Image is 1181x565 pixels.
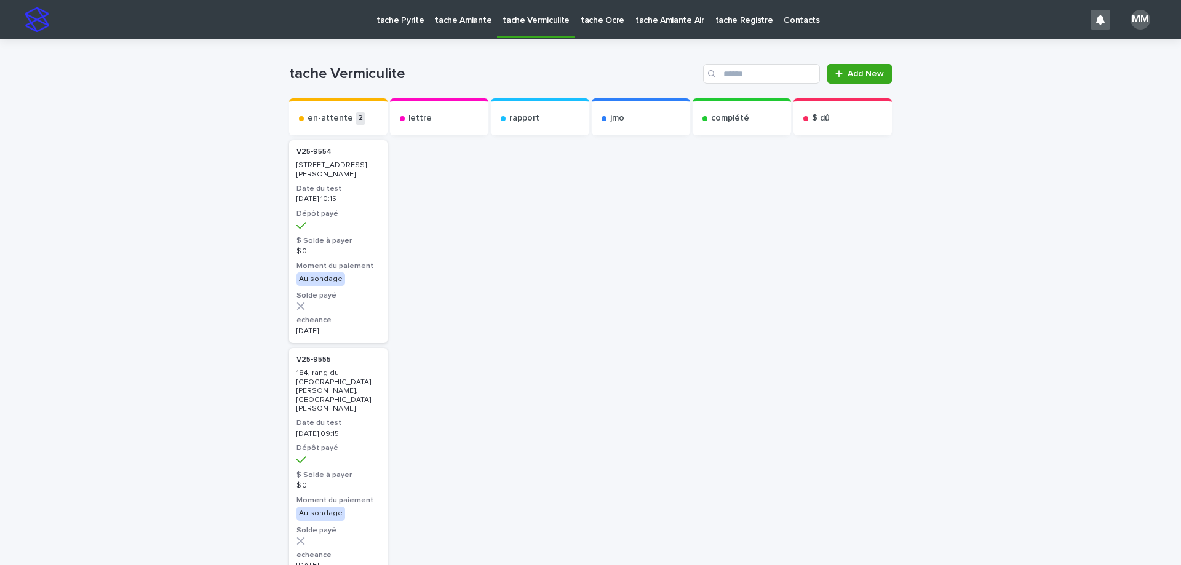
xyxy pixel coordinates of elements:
[296,443,380,453] h3: Dépôt payé
[296,261,380,271] h3: Moment du paiement
[848,69,884,78] span: Add New
[827,64,892,84] a: Add New
[296,470,380,480] h3: $ Solde à payer
[296,369,380,413] p: 184, rang du [GEOGRAPHIC_DATA][PERSON_NAME], [GEOGRAPHIC_DATA][PERSON_NAME]
[296,327,380,336] p: [DATE]
[296,148,332,156] p: V25-9554
[296,481,380,490] p: $ 0
[296,195,380,203] p: [DATE] 10:15
[296,430,380,438] p: [DATE] 09:15
[408,113,432,124] p: lettre
[296,161,380,179] p: [STREET_ADDRESS][PERSON_NAME]
[296,496,380,505] h3: Moment du paiement
[289,65,698,83] h1: tache Vermiculite
[296,550,380,560] h3: echeance
[812,113,830,124] p: $ dû
[1131,10,1150,30] div: MM
[703,64,820,84] input: Search
[711,113,749,124] p: complété
[289,140,388,343] a: V25-9554 [STREET_ADDRESS][PERSON_NAME]Date du test[DATE] 10:15Dépôt payé$ Solde à payer$ 0Moment ...
[296,272,345,286] div: Au sondage
[296,291,380,301] h3: Solde payé
[296,418,380,428] h3: Date du test
[356,112,365,125] p: 2
[296,507,345,520] div: Au sondage
[296,184,380,194] h3: Date du test
[25,7,49,32] img: stacker-logo-s-only.png
[296,209,380,219] h3: Dépôt payé
[296,315,380,325] h3: echeance
[296,236,380,246] h3: $ Solde à payer
[296,355,331,364] p: V25-9555
[296,526,380,535] h3: Solde payé
[308,113,353,124] p: en-attente
[610,113,624,124] p: jmo
[509,113,539,124] p: rapport
[296,247,380,256] p: $ 0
